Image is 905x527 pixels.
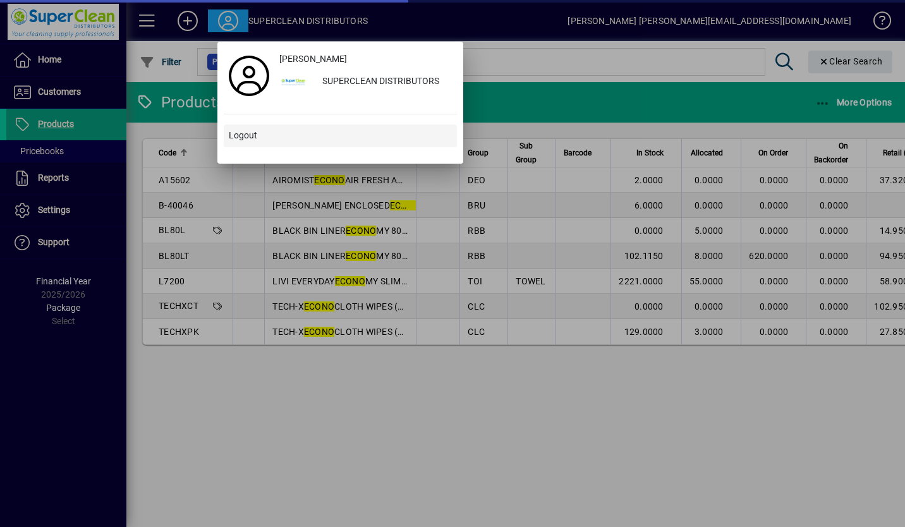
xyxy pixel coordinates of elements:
a: [PERSON_NAME] [274,48,457,71]
a: Profile [224,64,274,87]
button: SUPERCLEAN DISTRIBUTORS [274,71,457,94]
div: SUPERCLEAN DISTRIBUTORS [312,71,457,94]
span: Logout [229,129,257,142]
button: Logout [224,124,457,147]
span: [PERSON_NAME] [279,52,347,66]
